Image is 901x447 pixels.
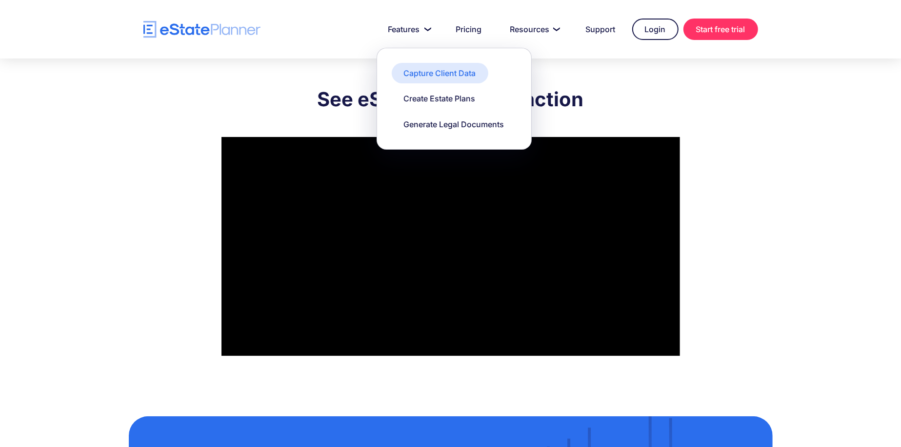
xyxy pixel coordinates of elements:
a: Features [377,19,440,39]
a: Generate Legal Documents [392,114,517,135]
a: Support [574,19,627,39]
a: Resources [499,19,569,39]
div: Capture Client Data [404,68,476,78]
a: Pricing [444,19,494,39]
a: Capture Client Data [392,63,488,83]
a: Create Estate Plans [392,88,488,109]
h2: See eState Planner in action [221,87,680,112]
div: Generate Legal Documents [404,119,504,130]
a: Login [632,19,679,40]
div: Create Estate Plans [404,93,476,104]
a: Start free trial [683,19,758,40]
a: home [143,21,260,38]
